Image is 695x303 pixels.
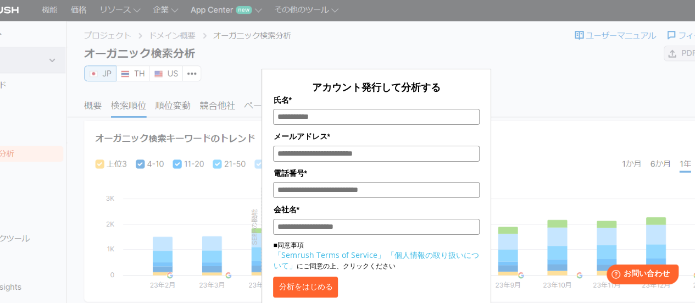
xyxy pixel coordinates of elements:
[273,167,479,179] label: 電話番号*
[273,130,479,142] label: メールアドレス*
[597,260,683,291] iframe: Help widget launcher
[273,250,385,260] a: 「Semrush Terms of Service」
[273,250,479,271] a: 「個人情報の取り扱いについて」
[312,80,441,93] span: アカウント発行して分析する
[273,240,479,271] p: ■同意事項 にご同意の上、クリックください
[273,277,338,298] button: 分析をはじめる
